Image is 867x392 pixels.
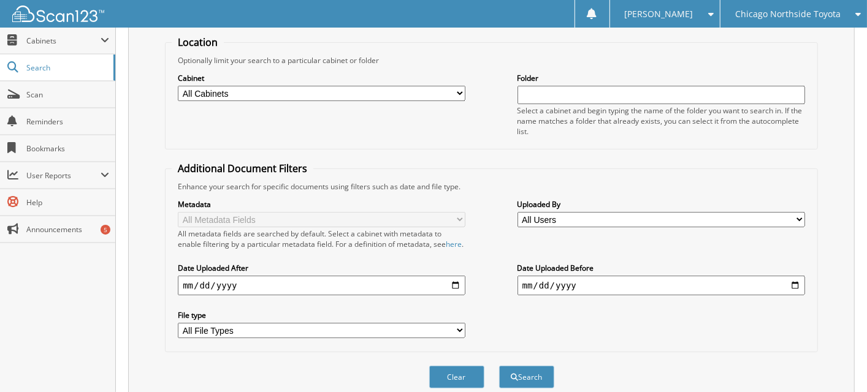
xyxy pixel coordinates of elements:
label: Date Uploaded After [178,263,465,273]
span: Chicago Northside Toyota [735,10,841,18]
div: Select a cabinet and begin typing the name of the folder you want to search in. If the name match... [518,105,805,137]
label: Folder [518,73,805,83]
label: Date Uploaded Before [518,263,805,273]
div: Optionally limit your search to a particular cabinet or folder [172,55,811,66]
img: scan123-logo-white.svg [12,6,104,22]
button: Clear [429,366,484,388]
div: All metadata fields are searched by default. Select a cabinet with metadata to enable filtering b... [178,228,465,249]
span: [PERSON_NAME] [625,10,693,18]
a: here [446,239,462,249]
button: Search [499,366,554,388]
span: Scan [26,89,109,100]
div: 5 [101,225,110,235]
span: Cabinets [26,36,101,46]
span: Announcements [26,224,109,235]
span: Bookmarks [26,143,109,154]
legend: Additional Document Filters [172,162,313,175]
span: Help [26,197,109,208]
input: start [178,276,465,295]
div: Enhance your search for specific documents using filters such as date and file type. [172,181,811,192]
input: end [518,276,805,295]
label: Cabinet [178,73,465,83]
legend: Location [172,36,224,49]
label: Metadata [178,199,465,209]
span: Search [26,62,107,73]
label: Uploaded By [518,199,805,209]
iframe: Chat Widget [806,333,867,392]
span: Reminders [26,116,109,127]
span: User Reports [26,170,101,181]
label: File type [178,310,465,320]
